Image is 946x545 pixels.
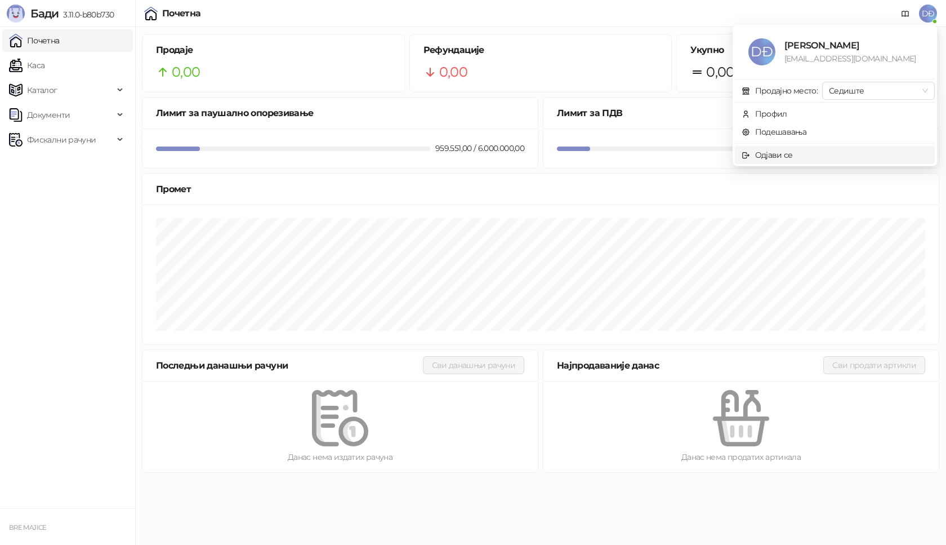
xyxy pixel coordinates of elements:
[919,5,937,23] span: DĐ
[706,61,734,83] span: 0,00
[27,104,70,126] span: Документи
[423,43,658,57] h5: Рефундације
[162,9,201,18] div: Почетна
[156,358,423,373] div: Последњи данашњи рачуни
[27,129,96,151] span: Фискални рачуни
[755,149,793,161] div: Одјави се
[30,7,59,20] span: Бади
[742,127,807,137] a: Подешавања
[557,358,823,373] div: Најпродаваније данас
[7,5,25,23] img: Logo
[172,61,200,83] span: 0,00
[9,54,44,77] a: Каса
[748,38,775,65] span: DĐ
[9,29,60,52] a: Почетна
[9,524,47,531] small: BRE MAJICE
[829,82,928,99] span: Седиште
[59,10,114,20] span: 3.11.0-b80b730
[823,356,925,374] button: Сви продати артикли
[27,79,57,101] span: Каталог
[561,451,921,463] div: Данас нема продатих артикала
[156,182,925,196] div: Промет
[156,43,391,57] h5: Продаје
[755,85,818,97] div: Продајно место:
[433,142,526,154] div: 959.551,00 / 6.000.000,00
[784,38,921,52] div: [PERSON_NAME]
[896,5,914,23] a: Документација
[423,356,524,374] button: Сви данашњи рачуни
[156,106,524,120] div: Лимит за паушално опорезивање
[690,43,925,57] h5: Укупно
[755,108,787,120] div: Профил
[160,451,520,463] div: Данас нема издатих рачуна
[557,106,925,120] div: Лимит за ПДВ
[784,52,921,65] div: [EMAIL_ADDRESS][DOMAIN_NAME]
[439,61,467,83] span: 0,00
